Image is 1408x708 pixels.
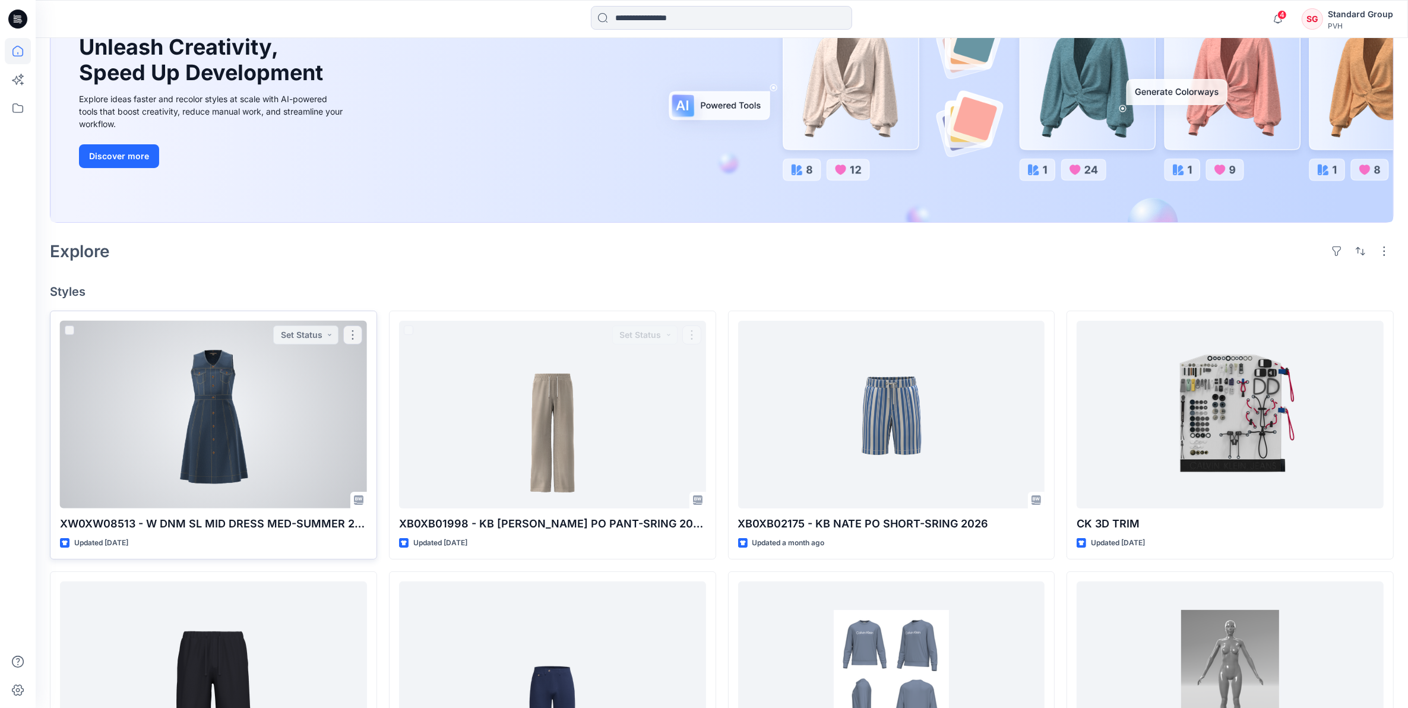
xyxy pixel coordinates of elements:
[50,285,1394,299] h4: Styles
[60,516,367,532] p: XW0XW08513 - W DNM SL MID DRESS MED-SUMMER 2026
[60,321,367,509] a: XW0XW08513 - W DNM SL MID DRESS MED-SUMMER 2026
[1328,21,1393,30] div: PVH
[399,321,706,509] a: XB0XB01998 - KB ROTHWELL PO PANT-SRING 2026
[79,93,346,130] div: Explore ideas faster and recolor styles at scale with AI-powered tools that boost creativity, red...
[74,537,128,549] p: Updated [DATE]
[738,516,1045,532] p: XB0XB02175 - KB NATE PO SHORT-SRING 2026
[79,144,159,168] button: Discover more
[752,537,825,549] p: Updated a month ago
[1328,7,1393,21] div: Standard Group
[79,34,328,86] h1: Unleash Creativity, Speed Up Development
[1277,10,1287,20] span: 4
[1091,537,1145,549] p: Updated [DATE]
[1077,321,1384,509] a: CK 3D TRIM
[738,321,1045,509] a: XB0XB02175 - KB NATE PO SHORT-SRING 2026
[413,537,467,549] p: Updated [DATE]
[399,516,706,532] p: XB0XB01998 - KB [PERSON_NAME] PO PANT-SRING 2026
[1077,516,1384,532] p: CK 3D TRIM
[1302,8,1323,30] div: SG
[50,242,110,261] h2: Explore
[79,144,346,168] a: Discover more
